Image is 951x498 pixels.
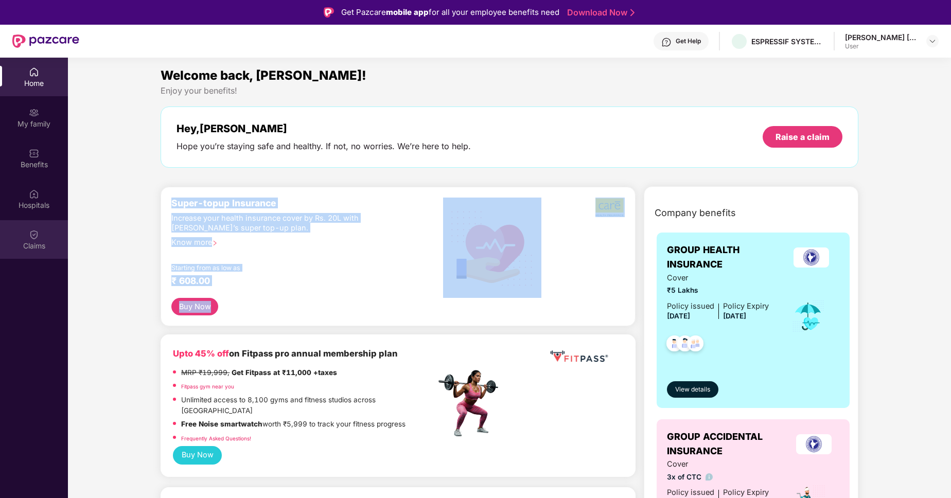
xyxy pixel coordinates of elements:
[673,332,698,358] img: svg+xml;base64,PHN2ZyB4bWxucz0iaHR0cDovL3d3dy53My5vcmcvMjAwMC9zdmciIHdpZHRoPSI0OC45NDMiIGhlaWdodD...
[751,37,823,46] div: ESPRESSIF SYSTEMS ([GEOGRAPHIC_DATA]) PRIVATE LIMITED
[177,141,471,152] div: Hope you’re staying safe and healthy. If not, no worries. We’re here to help.
[181,368,230,377] del: MRP ₹19,999,
[173,348,229,359] b: Upto 45% off
[794,247,829,268] img: insurerLogo
[181,419,406,430] p: worth ₹5,999 to track your fitness progress
[177,122,471,135] div: Hey, [PERSON_NAME]
[796,434,832,454] img: insurerLogo
[171,198,435,208] div: Super-topup Insurance
[171,275,425,288] div: ₹ 608.00
[324,7,334,17] img: Logo
[181,420,262,428] strong: Free Noise smartwatch
[29,229,39,240] img: svg+xml;base64,PHN2ZyBpZD0iQ2xhaW0iIHhtbG5zPSJodHRwOi8vd3d3LnczLm9yZy8yMDAwL3N2ZyIgd2lkdGg9IjIwIi...
[29,108,39,118] img: svg+xml;base64,PHN2ZyB3aWR0aD0iMjAiIGhlaWdodD0iMjAiIHZpZXdCb3g9IjAgMCAyMCAyMCIgZmlsbD0ibm9uZSIgeG...
[706,473,713,481] img: info
[928,37,937,45] img: svg+xml;base64,PHN2ZyBpZD0iRHJvcGRvd24tMzJ4MzIiIHhtbG5zPSJodHRwOi8vd3d3LnczLm9yZy8yMDAwL3N2ZyIgd2...
[181,395,435,417] p: Unlimited access to 8,100 gyms and fitness studios across [GEOGRAPHIC_DATA]
[667,472,769,483] span: 3x of CTC
[845,32,917,42] div: [PERSON_NAME] [PERSON_NAME]
[181,383,234,389] a: Fitpass gym near you
[171,264,392,271] div: Starting from as low as
[675,385,710,395] span: View details
[845,42,917,50] div: User
[683,332,708,358] img: svg+xml;base64,PHN2ZyB4bWxucz0iaHR0cDovL3d3dy53My5vcmcvMjAwMC9zdmciIHdpZHRoPSI0OC45NDMiIGhlaWdodD...
[171,213,391,233] div: Increase your health insurance cover by Rs. 20L with [PERSON_NAME]’s super top-up plan.
[29,67,39,77] img: svg+xml;base64,PHN2ZyBpZD0iSG9tZSIgeG1sbnM9Imh0dHA6Ly93d3cudzMub3JnLzIwMDAvc3ZnIiB3aWR0aD0iMjAiIG...
[386,7,429,17] strong: mobile app
[212,240,218,246] span: right
[12,34,79,48] img: New Pazcare Logo
[341,6,559,19] div: Get Pazcare for all your employee benefits need
[232,368,337,377] strong: Get Fitpass at ₹11,000 +taxes
[567,7,631,18] a: Download Now
[173,348,398,359] b: on Fitpass pro annual membership plan
[667,312,690,320] span: [DATE]
[443,198,541,297] img: svg+xml;base64,PHN2ZyB4bWxucz0iaHR0cDovL3d3dy53My5vcmcvMjAwMC9zdmciIHhtbG5zOnhsaW5rPSJodHRwOi8vd3...
[723,300,769,312] div: Policy Expiry
[29,189,39,199] img: svg+xml;base64,PHN2ZyBpZD0iSG9zcGl0YWxzIiB4bWxucz0iaHR0cDovL3d3dy53My5vcmcvMjAwMC9zdmciIHdpZHRoPS...
[181,435,251,441] a: Frequently Asked Questions!
[676,37,701,45] div: Get Help
[435,367,507,439] img: fpp.png
[791,299,825,333] img: icon
[667,300,714,312] div: Policy issued
[655,206,736,220] span: Company benefits
[667,243,784,272] span: GROUP HEALTH INSURANCE
[630,7,635,18] img: Stroke
[171,237,429,244] div: Know more
[171,298,218,315] button: Buy Now
[667,458,769,470] span: Cover
[161,85,858,96] div: Enjoy your benefits!
[667,430,789,459] span: GROUP ACCIDENTAL INSURANCE
[667,285,769,296] span: ₹5 Lakhs
[595,198,625,217] img: b5dec4f62d2307b9de63beb79f102df3.png
[173,446,222,465] button: Buy Now
[662,332,687,358] img: svg+xml;base64,PHN2ZyB4bWxucz0iaHR0cDovL3d3dy53My5vcmcvMjAwMC9zdmciIHdpZHRoPSI0OC45NDMiIGhlaWdodD...
[723,312,746,320] span: [DATE]
[548,347,610,366] img: fppp.png
[667,272,769,284] span: Cover
[661,37,672,47] img: svg+xml;base64,PHN2ZyBpZD0iSGVscC0zMngzMiIgeG1sbnM9Imh0dHA6Ly93d3cudzMub3JnLzIwMDAvc3ZnIiB3aWR0aD...
[29,148,39,158] img: svg+xml;base64,PHN2ZyBpZD0iQmVuZWZpdHMiIHhtbG5zPSJodHRwOi8vd3d3LnczLm9yZy8yMDAwL3N2ZyIgd2lkdGg9Ij...
[161,68,366,83] span: Welcome back, [PERSON_NAME]!
[776,131,830,143] div: Raise a claim
[667,381,719,398] button: View details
